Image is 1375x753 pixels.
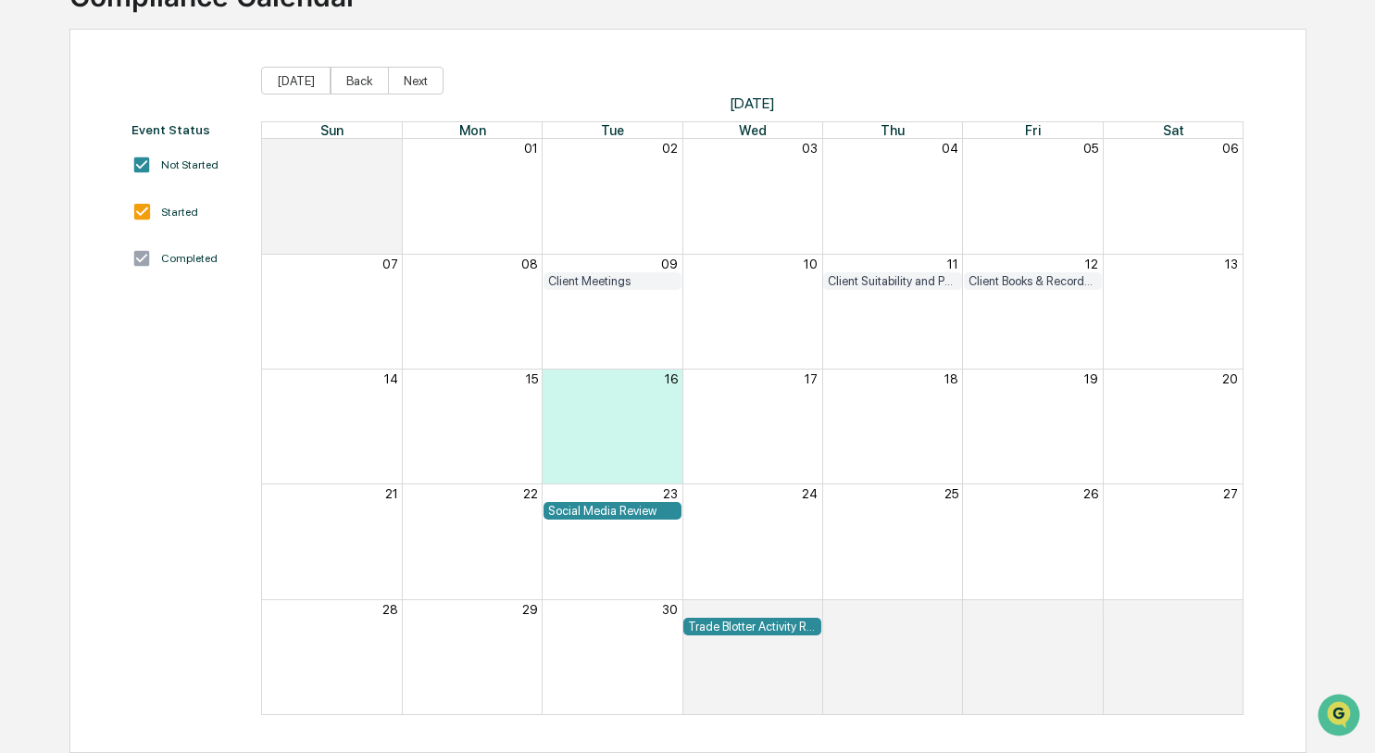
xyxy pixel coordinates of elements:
[548,274,677,288] div: Client Meetings
[261,67,331,94] button: [DATE]
[315,147,337,169] button: Start new chat
[385,486,398,501] button: 21
[802,141,818,156] button: 03
[804,602,818,617] button: 01
[969,274,1097,288] div: Client Books & Records Review
[161,158,219,171] div: Not Started
[1163,122,1184,138] span: Sat
[1025,122,1041,138] span: Fri
[131,313,224,328] a: Powered byPylon
[19,39,337,69] p: How can we help?
[805,371,818,386] button: 17
[63,160,234,175] div: We're available if you need us!
[161,206,198,219] div: Started
[522,602,538,617] button: 29
[665,371,678,386] button: 16
[661,257,678,271] button: 09
[11,226,127,259] a: 🖐️Preclearance
[261,94,1244,112] span: [DATE]
[11,261,124,295] a: 🔎Data Lookup
[1316,692,1366,742] iframe: Open customer support
[37,269,117,287] span: Data Lookup
[37,233,119,252] span: Preclearance
[881,122,905,138] span: Thu
[828,274,956,288] div: Client Suitability and Performance Review
[739,122,767,138] span: Wed
[1083,486,1098,501] button: 26
[802,486,818,501] button: 24
[663,486,678,501] button: 23
[382,257,398,271] button: 07
[184,314,224,328] span: Pylon
[688,620,817,634] div: Trade Blotter Activity Review
[521,257,538,271] button: 08
[459,122,486,138] span: Mon
[320,122,344,138] span: Sun
[662,141,678,156] button: 02
[1225,257,1238,271] button: 13
[524,141,538,156] button: 01
[19,270,33,285] div: 🔎
[1223,486,1238,501] button: 27
[382,602,398,617] button: 28
[19,142,52,175] img: 1746055101610-c473b297-6a78-478c-a979-82029cc54cd1
[526,371,538,386] button: 15
[19,235,33,250] div: 🖐️
[127,226,237,259] a: 🗄️Attestations
[601,122,624,138] span: Tue
[1085,257,1098,271] button: 12
[1084,371,1098,386] button: 19
[1221,602,1238,617] button: 04
[944,486,958,501] button: 25
[331,67,389,94] button: Back
[131,122,243,137] div: Event Status
[388,67,444,94] button: Next
[1222,141,1238,156] button: 06
[944,371,958,386] button: 18
[947,257,958,271] button: 11
[261,121,1244,715] div: Month View
[943,602,958,617] button: 02
[548,504,677,518] div: Social Media Review
[1082,602,1098,617] button: 03
[662,602,678,617] button: 30
[161,252,218,265] div: Completed
[153,233,230,252] span: Attestations
[134,235,149,250] div: 🗄️
[523,486,538,501] button: 22
[384,371,398,386] button: 14
[63,142,304,160] div: Start new chat
[942,141,958,156] button: 04
[804,257,818,271] button: 10
[385,141,398,156] button: 31
[1222,371,1238,386] button: 20
[1083,141,1098,156] button: 05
